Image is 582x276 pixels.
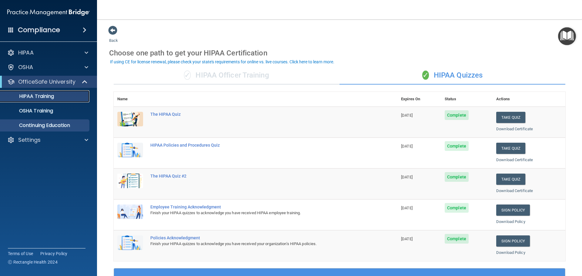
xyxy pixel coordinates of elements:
span: Ⓒ Rectangle Health 2024 [8,259,58,265]
iframe: Drift Widget Chat Controller [477,233,575,257]
a: OfficeSafe University [7,78,88,85]
p: OSHA [18,64,33,71]
button: Open Resource Center [558,27,576,45]
p: Settings [18,136,41,144]
th: Status [441,92,493,107]
div: Finish your HIPAA quizzes to acknowledge you have received HIPAA employee training. [150,209,367,217]
span: Complete [445,234,469,244]
button: Take Quiz [496,143,525,154]
button: Take Quiz [496,174,525,185]
p: OSHA Training [4,108,53,114]
a: Download Certificate [496,127,533,131]
span: Complete [445,203,469,213]
span: [DATE] [401,144,413,148]
img: PMB logo [7,6,90,18]
a: Download Policy [496,219,525,224]
div: HIPAA Policies and Procedures Quiz [150,143,367,148]
p: HIPAA [18,49,34,56]
h4: Compliance [18,26,60,34]
a: OSHA [7,64,88,71]
div: The HIPAA Quiz #2 [150,174,367,178]
div: The HIPAA Quiz [150,112,367,117]
div: Choose one path to get your HIPAA Certification [109,44,570,62]
p: HIPAA Training [4,93,54,99]
a: HIPAA [7,49,88,56]
a: Download Certificate [496,188,533,193]
div: HIPAA Officer Training [114,66,339,85]
div: If using CE for license renewal, please check your state's requirements for online vs. live cours... [110,60,334,64]
a: Back [109,31,118,43]
a: Settings [7,136,88,144]
th: Actions [493,92,565,107]
span: [DATE] [401,206,413,210]
th: Name [114,92,147,107]
span: ✓ [184,71,191,80]
a: Download Certificate [496,158,533,162]
span: Complete [445,110,469,120]
button: If using CE for license renewal, please check your state's requirements for online vs. live cours... [109,59,335,65]
div: Finish your HIPAA quizzes to acknowledge you have received your organization’s HIPAA policies. [150,240,367,248]
span: Complete [445,141,469,151]
button: Take Quiz [496,112,525,123]
span: [DATE] [401,113,413,118]
a: Terms of Use [8,251,33,257]
a: Privacy Policy [40,251,68,257]
span: [DATE] [401,237,413,241]
div: Employee Training Acknowledgment [150,205,367,209]
a: Sign Policy [496,205,530,216]
div: HIPAA Quizzes [339,66,565,85]
span: ✓ [422,71,429,80]
span: [DATE] [401,175,413,179]
div: Policies Acknowledgment [150,235,367,240]
p: Continuing Education [4,122,87,128]
th: Expires On [397,92,441,107]
p: OfficeSafe University [18,78,75,85]
span: Complete [445,172,469,182]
